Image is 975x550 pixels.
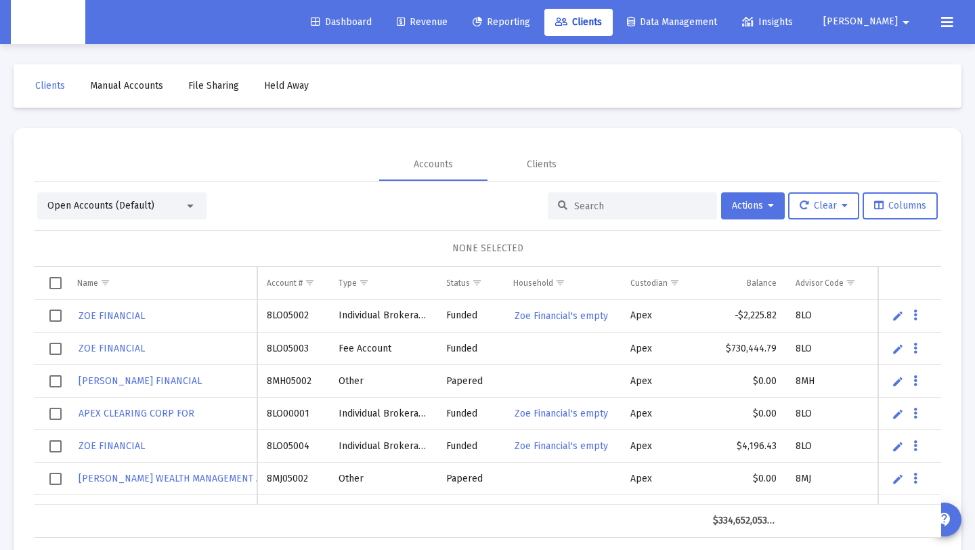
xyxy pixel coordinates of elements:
[703,300,786,333] td: -$2,225.82
[786,495,873,528] td: 8MJ
[786,365,873,398] td: 8MH
[311,16,372,28] span: Dashboard
[515,408,608,419] span: Zoe Financial's empty
[874,200,926,211] span: Columns
[397,16,448,28] span: Revenue
[446,407,494,421] div: Funded
[329,495,437,528] td: Other
[621,300,703,333] td: Apex
[264,80,309,91] span: Held Away
[515,440,608,452] span: Zoe Financial's empty
[721,192,785,219] button: Actions
[863,192,938,219] button: Columns
[100,278,110,288] span: Show filter options for column 'Name'
[732,200,774,211] span: Actions
[747,278,777,289] div: Balance
[329,365,437,398] td: Other
[703,495,786,528] td: $0.00
[329,398,437,430] td: Individual Brokerage
[257,365,329,398] td: 8MH05002
[621,267,703,299] td: Column Custodian
[49,277,62,289] div: Select all
[504,267,621,299] td: Column Household
[257,333,329,365] td: 8LO05003
[24,72,76,100] a: Clients
[359,278,369,288] span: Show filter options for column 'Type'
[79,343,145,354] span: ZOE FINANCIAL
[846,278,856,288] span: Show filter options for column 'Advisor Code'
[257,463,329,495] td: 8MJ05002
[630,278,668,289] div: Custodian
[446,342,494,356] div: Funded
[513,278,553,289] div: Household
[936,511,953,528] mat-icon: contact_support
[703,267,786,299] td: Column Balance
[79,310,145,322] span: ZOE FINANCIAL
[713,514,777,528] div: $334,652,053.41
[177,72,250,100] a: File Sharing
[621,365,703,398] td: Apex
[515,310,608,322] span: Zoe Financial's empty
[703,430,786,463] td: $4,196.43
[742,16,793,28] span: Insights
[79,72,174,100] a: Manual Accounts
[49,408,62,420] div: Select row
[77,339,146,358] a: ZOE FINANCIAL
[437,267,504,299] td: Column Status
[621,398,703,430] td: Apex
[823,16,898,28] span: [PERSON_NAME]
[257,495,329,528] td: 8MJ05004
[45,242,930,255] div: NONE SELECTED
[574,200,707,212] input: Search
[513,404,609,423] a: Zoe Financial's empty
[731,9,804,36] a: Insights
[703,463,786,495] td: $0.00
[670,278,680,288] span: Show filter options for column 'Custodian'
[257,430,329,463] td: 8LO05004
[627,16,717,28] span: Data Management
[329,333,437,365] td: Fee Account
[892,343,904,355] a: Edit
[892,375,904,387] a: Edit
[892,440,904,452] a: Edit
[446,278,470,289] div: Status
[786,398,873,430] td: 8LO
[786,463,873,495] td: 8MJ
[77,278,98,289] div: Name
[35,80,65,91] span: Clients
[786,300,873,333] td: 8LO
[79,440,145,452] span: ZOE FINANCIAL
[77,306,146,326] a: ZOE FINANCIAL
[786,267,873,299] td: Column Advisor Code
[77,436,146,456] a: ZOE FINANCIAL
[49,440,62,452] div: Select row
[49,473,62,485] div: Select row
[329,300,437,333] td: Individual Brokerage
[462,9,541,36] a: Reporting
[257,300,329,333] td: 8LO05002
[253,72,320,100] a: Held Away
[257,267,329,299] td: Column Account #
[79,473,274,484] span: [PERSON_NAME] WEALTH MANAGEMENT AND
[188,80,239,91] span: File Sharing
[703,398,786,430] td: $0.00
[898,9,914,36] mat-icon: arrow_drop_down
[800,200,848,211] span: Clear
[892,473,904,485] a: Edit
[513,306,609,326] a: Zoe Financial's empty
[513,436,609,456] a: Zoe Financial's empty
[703,365,786,398] td: $0.00
[386,9,458,36] a: Revenue
[621,495,703,528] td: Apex
[788,192,859,219] button: Clear
[329,430,437,463] td: Individual Brokerage
[616,9,728,36] a: Data Management
[90,80,163,91] span: Manual Accounts
[329,267,437,299] td: Column Type
[544,9,613,36] a: Clients
[786,430,873,463] td: 8LO
[555,278,565,288] span: Show filter options for column 'Household'
[77,404,196,423] a: APEX CLEARING CORP FOR
[555,16,602,28] span: Clients
[446,309,494,322] div: Funded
